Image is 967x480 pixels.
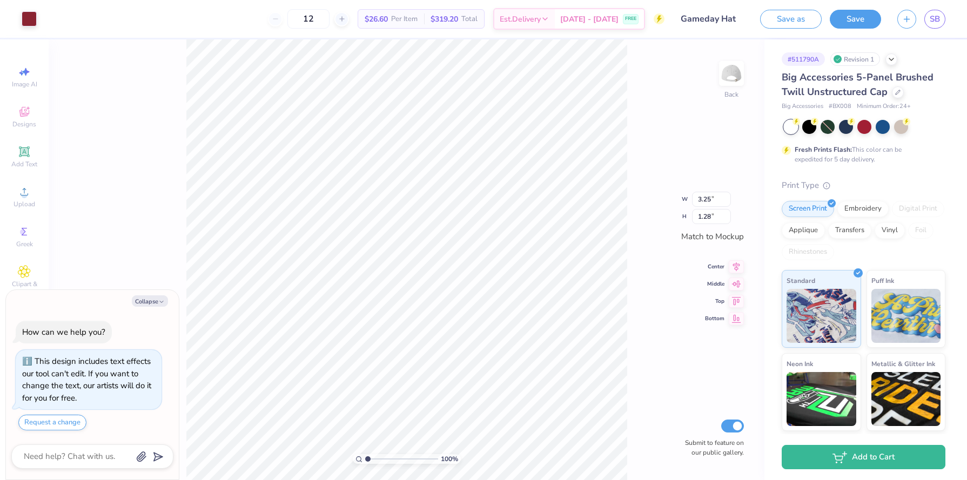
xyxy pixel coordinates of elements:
label: Submit to feature on our public gallery. [679,438,744,457]
input: – – [287,9,330,29]
button: Add to Cart [782,445,945,469]
span: Neon Ink [787,358,813,369]
img: Metallic & Glitter Ink [871,372,941,426]
span: [DATE] - [DATE] [560,13,619,25]
input: Untitled Design [673,8,752,30]
span: Standard [787,275,815,286]
span: Big Accessories [782,102,823,111]
div: How can we help you? [22,327,105,337]
div: Revision 1 [830,52,880,66]
button: Save [830,10,881,29]
span: Minimum Order: 24 + [857,102,911,111]
span: Top [705,298,724,305]
div: Foil [908,222,934,239]
span: Big Accessories 5-Panel Brushed Twill Unstructured Cap [782,71,934,98]
span: Add Text [11,160,37,168]
span: Clipart & logos [5,280,43,297]
span: Est. Delivery [500,13,541,25]
span: SB [930,13,940,25]
div: Back [724,90,738,99]
div: Rhinestones [782,244,834,260]
span: # BX008 [829,102,851,111]
span: FREE [625,15,636,23]
button: Save as [760,10,822,29]
span: Metallic & Glitter Ink [871,358,935,369]
span: Total [461,13,478,25]
div: Transfers [828,222,871,239]
div: Vinyl [875,222,905,239]
span: Per Item [391,13,418,25]
div: Applique [782,222,825,239]
span: Middle [705,280,724,288]
img: Standard [787,289,856,343]
div: This color can be expedited for 5 day delivery. [795,145,928,164]
a: SB [924,10,945,29]
span: 100 % [441,454,458,464]
div: Embroidery [837,201,889,217]
span: Greek [16,240,33,248]
div: This design includes text effects our tool can't edit. If you want to change the text, our artist... [22,356,151,403]
span: Center [705,263,724,271]
span: $319.20 [431,13,458,25]
div: Screen Print [782,201,834,217]
div: Digital Print [892,201,944,217]
span: Upload [14,200,35,208]
strong: Fresh Prints Flash: [795,145,852,154]
img: Puff Ink [871,289,941,343]
button: Collapse [132,295,168,307]
span: Bottom [705,315,724,322]
span: $26.60 [365,13,388,25]
img: Neon Ink [787,372,856,426]
span: Image AI [12,80,37,89]
div: # 511790A [782,52,825,66]
span: Puff Ink [871,275,894,286]
span: Designs [12,120,36,129]
div: Print Type [782,179,945,192]
button: Request a change [18,415,86,430]
img: Back [721,63,742,84]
